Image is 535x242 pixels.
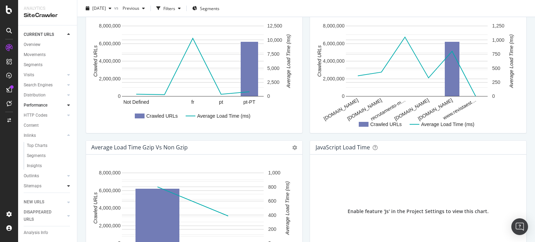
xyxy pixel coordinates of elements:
text: Crawled URLs [317,45,322,77]
text: 0 [492,93,495,99]
a: Segments [24,61,72,69]
text: 750 [492,51,501,57]
div: Performance [24,102,47,109]
text: [DOMAIN_NAME] [323,97,359,122]
div: CURRENT URLS [24,31,54,38]
div: Insights [27,162,42,170]
a: Sitemaps [24,182,65,190]
div: JavaScript Load Time [316,144,370,151]
text: Average Load Time (ms) [197,113,250,119]
div: NEW URLS [24,198,44,206]
div: Content [24,122,39,129]
text: Average Load Time (ms) [285,181,290,235]
a: Performance [24,102,65,109]
div: Url Explorer [24,196,45,203]
a: Top Charts [27,142,72,149]
text: [DOMAIN_NAME] [393,97,430,122]
div: Open Intercom Messenger [511,218,528,235]
text: pt-PT [243,99,256,105]
svg: A chart. [92,19,294,127]
text: Average Load Time (ms) [421,122,474,127]
div: Segments [24,61,42,69]
div: SiteCrawler [24,11,71,19]
text: 8,000,000 [99,23,121,29]
span: vs [114,5,120,10]
text: 4,000,000 [99,205,121,211]
text: [DOMAIN_NAME] [346,97,383,122]
text: Crawled URLs [146,113,178,119]
div: Top Charts [27,142,47,149]
a: Url Explorer [24,196,72,203]
button: Previous [120,3,148,14]
text: 12,500 [267,23,282,29]
div: DISAPPEARED URLS [24,209,59,223]
text: 0 [267,93,270,99]
a: HTTP Codes [24,112,65,119]
i: Options [292,145,297,150]
div: Search Engines [24,81,53,89]
span: Segments [200,5,219,11]
text: fr [191,99,194,105]
text: Not Defined [123,99,149,105]
div: Filters [163,5,175,11]
a: NEW URLS [24,198,65,206]
div: Outlinks [24,172,39,180]
text: 5,000 [267,65,279,71]
div: Inlinks [24,132,36,139]
text: 6,000,000 [99,188,121,193]
a: Content [24,122,72,129]
text: Average Load Time (ms) [509,34,514,88]
text: 1,000 [492,37,504,43]
h4: Average Load Time Gzip vs Non Gzip [91,143,188,152]
text: 800 [268,184,277,190]
div: Sitemaps [24,182,41,190]
div: Analytics [24,6,71,11]
text: Crawled URLs [370,122,402,127]
a: Analysis Info [24,229,72,236]
text: 10,000 [267,37,282,43]
text: Average Load Time (ms) [286,34,291,88]
button: Filters [154,3,184,14]
div: Overview [24,41,40,48]
div: Enable feature 'Js' in the Project Settings to view this chart. [348,208,489,215]
a: Search Engines [24,81,65,89]
a: Overview [24,41,72,48]
text: 600 [268,198,277,204]
text: 400 [268,212,277,218]
a: Inlinks [24,132,65,139]
a: DISAPPEARED URLS [24,209,65,223]
a: Movements [24,51,72,58]
text: 4,000,000 [323,58,344,64]
text: [DOMAIN_NAME] [417,97,453,122]
text: 0 [118,93,121,99]
text: 1,250 [492,23,504,29]
text: 2,000,000 [99,223,121,228]
button: [DATE] [83,3,114,14]
text: 200 [268,226,277,232]
svg: A chart. [316,19,518,127]
text: 6,000,000 [99,41,121,46]
a: CURRENT URLS [24,31,65,38]
div: Analysis Info [24,229,48,236]
a: Segments [27,152,72,159]
text: 6,000,000 [323,41,344,46]
div: Segments [27,152,46,159]
a: Insights [27,162,72,170]
text: 8,000,000 [99,170,121,175]
div: Distribution [24,92,46,99]
text: 2,500 [267,79,279,85]
a: Distribution [24,92,65,99]
text: 2,000,000 [99,76,121,81]
button: Segments [189,3,222,14]
text: 1,000 [268,170,280,175]
text: 250 [492,79,501,85]
span: Previous [120,5,139,11]
text: 7,500 [267,51,279,57]
text: 2,000,000 [323,76,344,81]
div: Movements [24,51,46,58]
text: Crawled URLs [93,45,98,77]
text: 8,000,000 [323,23,344,29]
text: 4,000,000 [99,58,121,64]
